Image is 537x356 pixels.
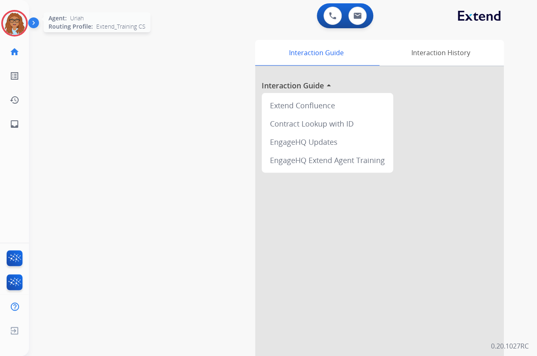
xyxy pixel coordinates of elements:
[10,95,19,105] mat-icon: history
[10,47,19,57] mat-icon: home
[265,115,390,133] div: Contract Lookup with ID
[265,133,390,151] div: EngageHQ Updates
[70,14,84,22] span: Uriah
[255,40,377,66] div: Interaction Guide
[3,12,26,35] img: avatar
[491,341,529,351] p: 0.20.1027RC
[96,22,146,31] span: Extend_Training CS
[10,119,19,129] mat-icon: inbox
[265,96,390,115] div: Extend Confluence
[49,22,93,31] span: Routing Profile:
[265,151,390,169] div: EngageHQ Extend Agent Training
[377,40,504,66] div: Interaction History
[49,14,67,22] span: Agent:
[10,71,19,81] mat-icon: list_alt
